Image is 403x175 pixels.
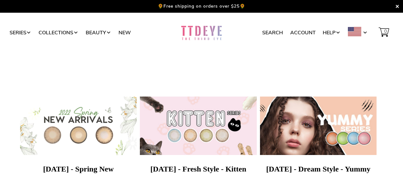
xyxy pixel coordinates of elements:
a: Beauty [86,27,111,39]
a: New [119,27,131,39]
a: Account [290,27,316,39]
img: USD.png [348,27,361,36]
a: Help [323,27,341,39]
a: Search [262,27,283,39]
a: 0 [375,27,394,39]
a: Collections [39,27,78,39]
a: Series [10,27,32,39]
span: 0 [383,25,388,37]
p: 🌻Free shipping on orders over $25🌻 [158,3,245,9]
